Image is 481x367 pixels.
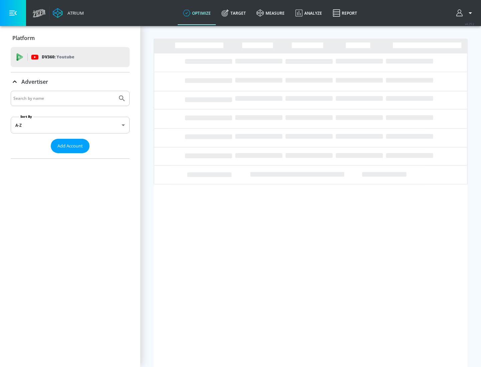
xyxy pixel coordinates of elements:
a: Target [216,1,251,25]
div: Advertiser [11,91,130,158]
div: DV360: Youtube [11,47,130,67]
p: Platform [12,34,35,42]
div: A-Z [11,117,130,133]
a: optimize [178,1,216,25]
p: DV360: [42,53,74,61]
div: Advertiser [11,72,130,91]
span: Add Account [57,142,83,150]
a: Atrium [53,8,84,18]
div: Atrium [65,10,84,16]
p: Youtube [56,53,74,60]
a: Report [327,1,362,25]
input: Search by name [13,94,115,103]
p: Advertiser [21,78,48,85]
a: measure [251,1,290,25]
button: Add Account [51,139,90,153]
div: Platform [11,29,130,47]
nav: list of Advertiser [11,153,130,158]
label: Sort By [19,114,33,119]
a: Analyze [290,1,327,25]
span: v 4.25.2 [465,22,474,26]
